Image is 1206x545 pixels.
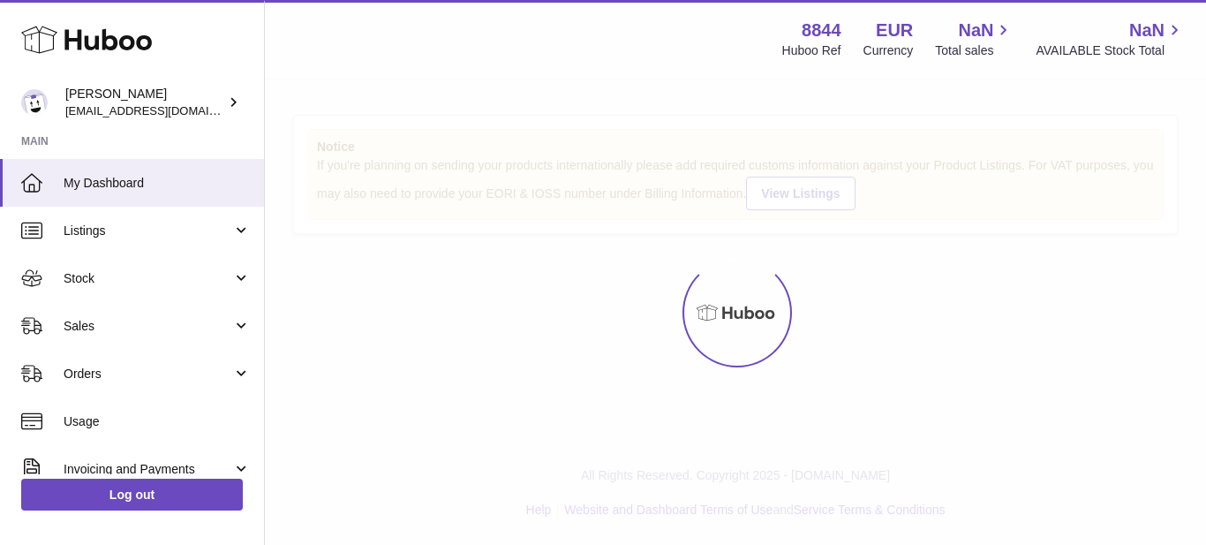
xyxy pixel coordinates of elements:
[782,42,841,59] div: Huboo Ref
[1036,19,1185,59] a: NaN AVAILABLE Stock Total
[876,19,913,42] strong: EUR
[64,413,251,430] span: Usage
[802,19,841,42] strong: 8844
[64,175,251,192] span: My Dashboard
[1129,19,1165,42] span: NaN
[64,223,232,239] span: Listings
[935,42,1014,59] span: Total sales
[64,366,232,382] span: Orders
[64,461,232,478] span: Invoicing and Payments
[21,89,48,116] img: Ruytersb@gmail.com
[64,270,232,287] span: Stock
[863,42,914,59] div: Currency
[958,19,993,42] span: NaN
[64,318,232,335] span: Sales
[1036,42,1185,59] span: AVAILABLE Stock Total
[65,103,260,117] span: [EMAIL_ADDRESS][DOMAIN_NAME]
[935,19,1014,59] a: NaN Total sales
[65,86,224,119] div: [PERSON_NAME]
[21,479,243,511] a: Log out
